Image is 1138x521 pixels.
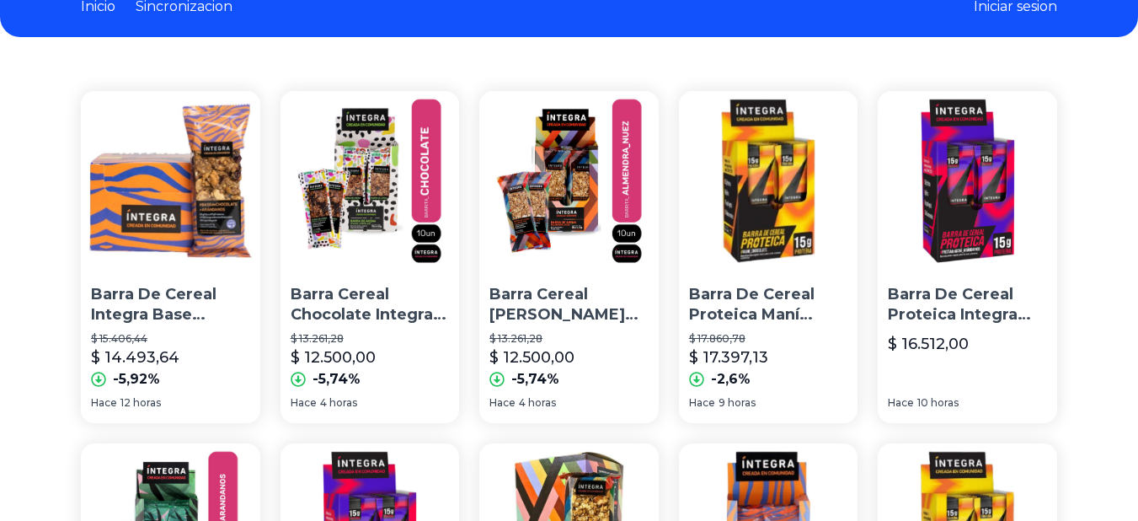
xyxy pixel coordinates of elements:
img: Barra De Cereal Integra Base Chocolate Y Arándanos Por 10 U. [81,91,260,271]
p: Barra De Cereal Proteica Integra X10 U Sabor Mani Y Arandano [888,284,1047,326]
a: Barra De Cereal Proteica Maní Chocolate Integra 45 G X 10 UBarra De Cereal Proteica Maní Chocolat... [679,91,858,423]
p: -2,6% [711,369,751,389]
p: $ 12.500,00 [291,346,376,369]
span: 9 horas [719,396,756,410]
p: Barra De Cereal Proteica Maní Chocolate Integra 45 G X 10 U [689,284,848,326]
span: Hace [91,396,117,410]
span: Hace [291,396,317,410]
span: Hace [489,396,516,410]
img: Barra De Cereal Proteica Maní Chocolate Integra 45 G X 10 U [679,91,858,271]
span: Hace [888,396,914,410]
p: $ 16.512,00 [888,332,969,356]
a: Barra Cereal Almendra Y Nuez Integra X 10 UnidadesBarra Cereal [PERSON_NAME] Integra X 10 Unidade... [479,91,659,423]
p: $ 13.261,28 [489,332,649,346]
p: -5,74% [511,369,559,389]
img: Barra Cereal Almendra Y Nuez Integra X 10 Unidades [479,91,659,271]
span: 4 horas [320,396,357,410]
p: $ 17.860,78 [689,332,848,346]
span: 12 horas [120,396,161,410]
p: $ 12.500,00 [489,346,574,369]
p: $ 14.493,64 [91,346,179,369]
span: Hace [689,396,715,410]
p: -5,92% [113,369,160,389]
span: 10 horas [917,396,959,410]
p: -5,74% [313,369,361,389]
p: $ 13.261,28 [291,332,450,346]
p: Barra Cereal Chocolate Integra X 10 Unidades [291,284,450,326]
p: Barra Cereal [PERSON_NAME] Integra X 10 Unidades [489,284,649,326]
a: Barra Cereal Chocolate Integra X 10 UnidadesBarra Cereal Chocolate Integra X 10 Unidades$ 13.261,... [280,91,460,423]
img: Barra De Cereal Proteica Integra X10 U Sabor Mani Y Arandano [878,91,1057,271]
a: Barra De Cereal Integra Base Chocolate Y Arándanos Por 10 U.Barra De Cereal Integra Base Chocolat... [81,91,260,423]
p: $ 15.406,44 [91,332,250,346]
p: $ 17.397,13 [689,346,768,369]
span: 4 horas [519,396,556,410]
img: Barra Cereal Chocolate Integra X 10 Unidades [280,91,460,271]
p: Barra De Cereal Integra Base Chocolate Y Arándanos Por 10 U. [91,284,250,326]
a: Barra De Cereal Proteica Integra X10 U Sabor Mani Y ArandanoBarra De Cereal Proteica Integra X10 ... [878,91,1057,423]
